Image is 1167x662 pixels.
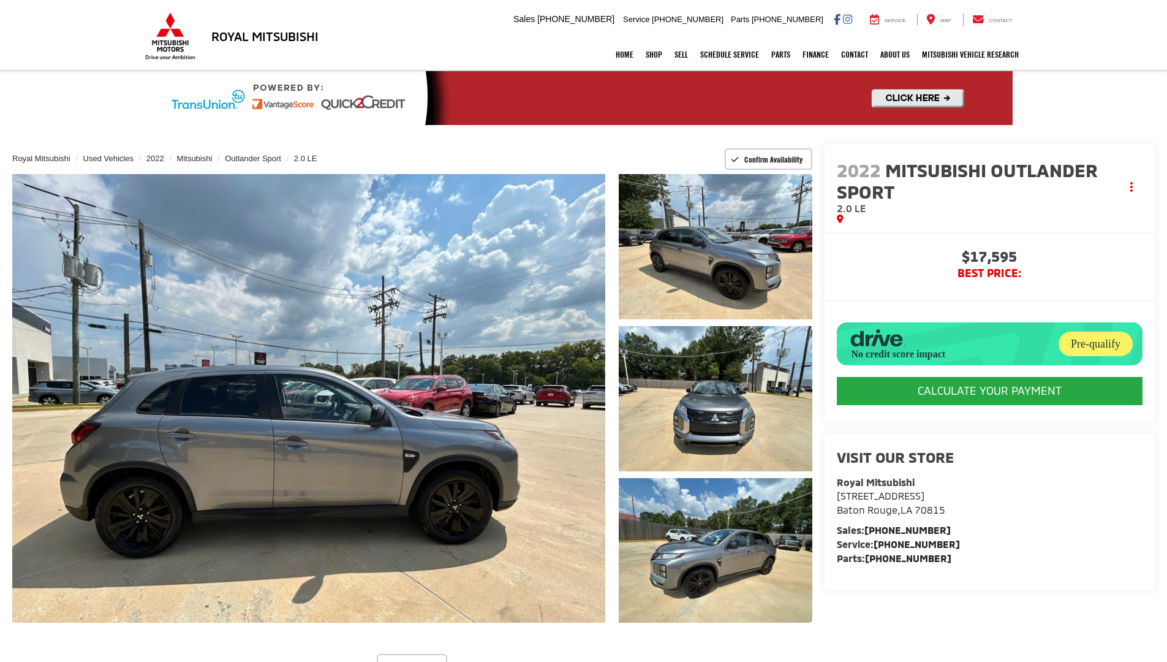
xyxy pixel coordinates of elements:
a: [STREET_ADDRESS] Baton Rouge,LA 70815 [837,490,945,516]
img: Mitsubishi [143,12,198,60]
strong: Sales: [837,524,951,536]
span: 2.0 LE [837,202,866,214]
strong: Royal Mitsubishi [837,476,915,488]
a: 2022 [146,154,164,163]
span: Map [940,18,951,23]
img: Quick2Credit [155,71,1013,125]
a: Contact [835,39,874,70]
span: 2022 [837,159,881,181]
span: LA [901,504,912,516]
img: 2022 Mitsubishi Outlander Sport 2.0 LE [616,324,814,473]
span: [PHONE_NUMBER] [752,15,823,24]
a: Sell [668,39,694,70]
span: [PHONE_NUMBER] [537,14,614,24]
a: Expand Photo 0 [12,174,605,623]
span: Confirm Availability [744,154,803,164]
span: Parts [731,15,749,24]
a: Service [861,13,915,26]
a: Used Vehicles [83,154,134,163]
img: 2022 Mitsubishi Outlander Sport 2.0 LE [6,172,611,625]
span: , [837,504,945,516]
span: Contact [989,18,1012,23]
a: Expand Photo 1 [619,174,812,319]
h3: Royal Mitsubishi [211,29,319,43]
span: [PHONE_NUMBER] [652,15,723,24]
a: Expand Photo 2 [619,326,812,471]
a: Royal Mitsubishi [12,154,70,163]
a: Parts: Opens in a new tab [765,39,796,70]
strong: Parts: [837,552,951,564]
a: Finance [796,39,835,70]
a: Mitsubishi [177,154,213,163]
strong: Service: [837,538,960,550]
a: Schedule Service: Opens in a new tab [694,39,765,70]
a: Instagram: Click to visit our Instagram page [843,14,852,24]
button: Actions [1121,177,1142,198]
span: Baton Rouge [837,504,897,516]
img: 2022 Mitsubishi Outlander Sport 2.0 LE [616,476,814,625]
span: Mitsubishi Outlander Sport [837,159,1098,202]
span: Service [885,18,906,23]
a: Map [917,13,960,26]
a: Facebook: Click to visit our Facebook page [834,14,840,24]
a: [PHONE_NUMBER] [874,538,960,550]
img: 2022 Mitsubishi Outlander Sport 2.0 LE [616,172,814,321]
button: Confirm Availability [725,148,812,170]
a: 2.0 LE [294,154,317,163]
span: 70815 [915,504,945,516]
span: [STREET_ADDRESS] [837,490,924,501]
a: [PHONE_NUMBER] [865,552,951,564]
a: Mitsubishi Vehicle Research [916,39,1025,70]
a: [PHONE_NUMBER] [864,524,951,536]
a: Home [610,39,640,70]
a: Contact [963,13,1022,26]
a: Expand Photo 3 [619,478,812,623]
a: Shop [640,39,668,70]
span: dropdown dots [1130,182,1133,192]
span: BEST PRICE: [837,267,1142,280]
: CALCULATE YOUR PAYMENT [837,377,1142,405]
h2: Visit our Store [837,449,1142,465]
a: About Us [874,39,916,70]
span: $17,595 [837,249,1142,267]
a: Outlander Sport [225,154,281,163]
span: Service [623,15,649,24]
span: Sales [513,14,535,24]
